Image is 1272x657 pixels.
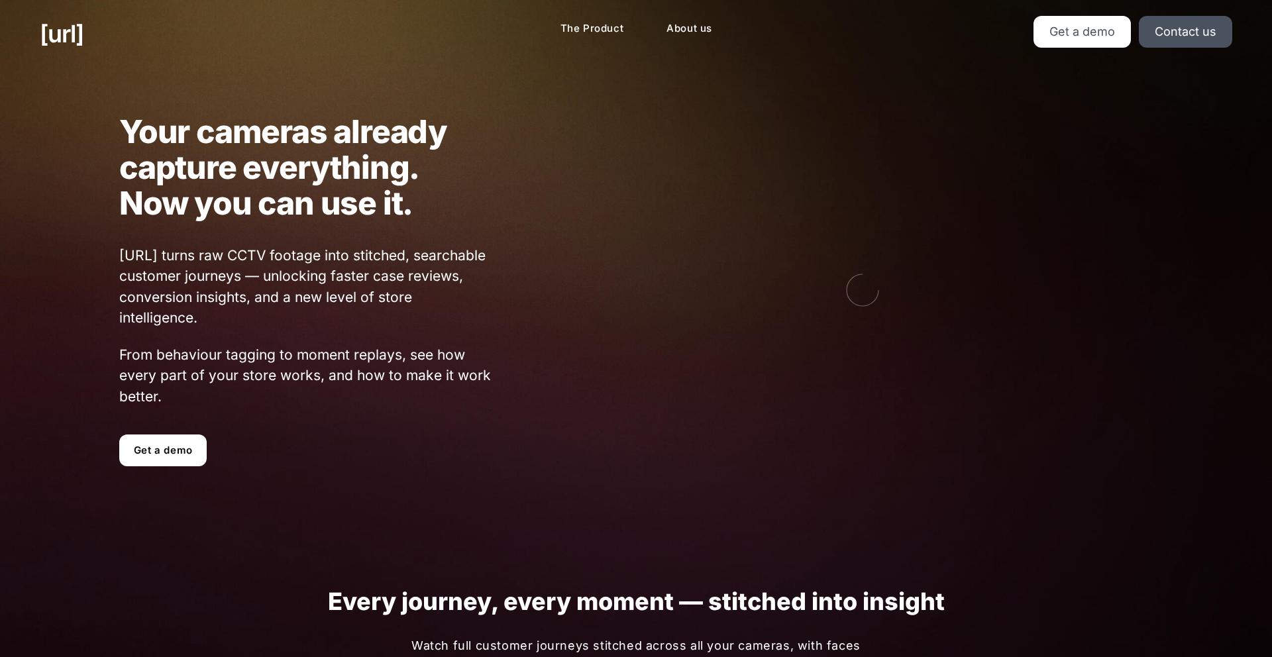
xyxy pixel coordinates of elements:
span: From behaviour tagging to moment replays, see how every part of your store works, and how to make... [119,344,493,407]
a: Contact us [1139,16,1232,48]
h1: Every journey, every moment — stitched into insight [127,588,1145,615]
span: [URL] turns raw CCTV footage into stitched, searchable customer journeys — unlocking faster case ... [119,245,493,328]
a: [URL] [40,16,83,52]
a: About us [656,16,723,42]
h1: Your cameras already capture everything. Now you can use it. [119,114,493,221]
a: Get a demo [1033,16,1131,48]
a: The Product [550,16,635,42]
a: Get a demo [119,434,207,466]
